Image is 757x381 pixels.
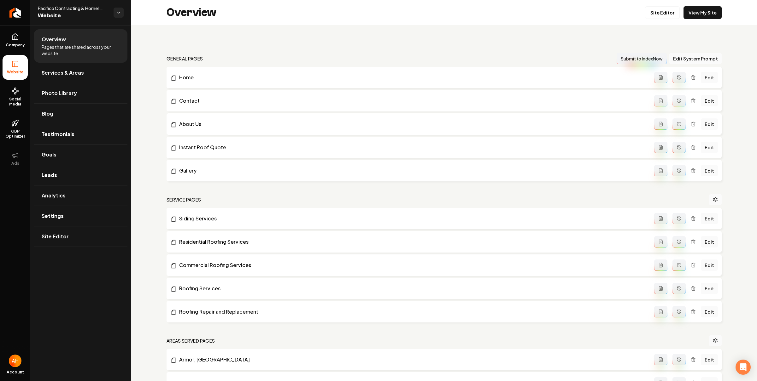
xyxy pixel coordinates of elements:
[701,283,718,294] a: Edit
[167,55,203,62] h2: general pages
[42,36,66,43] span: Overview
[9,355,21,367] button: Open user button
[42,192,66,199] span: Analytics
[654,72,667,83] button: Add admin page prompt
[170,74,654,81] a: Home
[170,120,654,128] a: About Us
[701,306,718,317] a: Edit
[42,110,53,117] span: Blog
[9,355,21,367] img: Anthony Hurgoi
[34,83,127,103] a: Photo Library
[701,165,718,176] a: Edit
[701,213,718,224] a: Edit
[701,142,718,153] a: Edit
[42,171,57,179] span: Leads
[170,261,654,269] a: Commercial Roofing Services
[701,118,718,130] a: Edit
[9,8,21,18] img: Rebolt Logo
[34,206,127,226] a: Settings
[42,89,77,97] span: Photo Library
[167,196,201,203] h2: Service Pages
[3,114,28,144] a: GBP Optimizer
[701,354,718,365] a: Edit
[38,5,109,11] span: Pacifico Contracting & Home Improvement
[3,146,28,171] button: Ads
[669,53,722,64] button: Edit System Prompt
[34,226,127,247] a: Site Editor
[42,233,69,240] span: Site Editor
[34,104,127,124] a: Blog
[34,63,127,83] a: Services & Areas
[617,53,667,64] button: Submit to IndexNow
[3,28,28,53] a: Company
[170,97,654,105] a: Contact
[684,6,722,19] a: View My Site
[34,185,127,206] a: Analytics
[42,151,56,158] span: Goals
[38,11,109,20] span: Website
[170,308,654,316] a: Roofing Repair and Replacement
[654,354,667,365] button: Add admin page prompt
[654,165,667,176] button: Add admin page prompt
[701,72,718,83] a: Edit
[654,259,667,271] button: Add admin page prompt
[170,285,654,292] a: Roofing Services
[701,236,718,247] a: Edit
[170,167,654,174] a: Gallery
[42,212,64,220] span: Settings
[167,6,216,19] h2: Overview
[42,44,120,56] span: Pages that are shared across your website.
[167,338,215,344] h2: Areas Served Pages
[701,95,718,106] a: Edit
[736,360,751,375] div: Open Intercom Messenger
[3,82,28,112] a: Social Media
[654,213,667,224] button: Add admin page prompt
[645,6,680,19] a: Site Editor
[170,215,654,222] a: Siding Services
[42,130,74,138] span: Testimonials
[34,124,127,144] a: Testimonials
[3,97,28,107] span: Social Media
[170,144,654,151] a: Instant Roof Quote
[7,370,24,375] span: Account
[701,259,718,271] a: Edit
[34,145,127,165] a: Goals
[170,238,654,246] a: Residential Roofing Services
[654,306,667,317] button: Add admin page prompt
[3,43,27,48] span: Company
[654,236,667,247] button: Add admin page prompt
[42,69,84,77] span: Services & Areas
[9,161,22,166] span: Ads
[170,356,654,363] a: Armor, [GEOGRAPHIC_DATA]
[654,95,667,106] button: Add admin page prompt
[654,142,667,153] button: Add admin page prompt
[654,118,667,130] button: Add admin page prompt
[3,129,28,139] span: GBP Optimizer
[4,70,26,75] span: Website
[34,165,127,185] a: Leads
[654,283,667,294] button: Add admin page prompt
